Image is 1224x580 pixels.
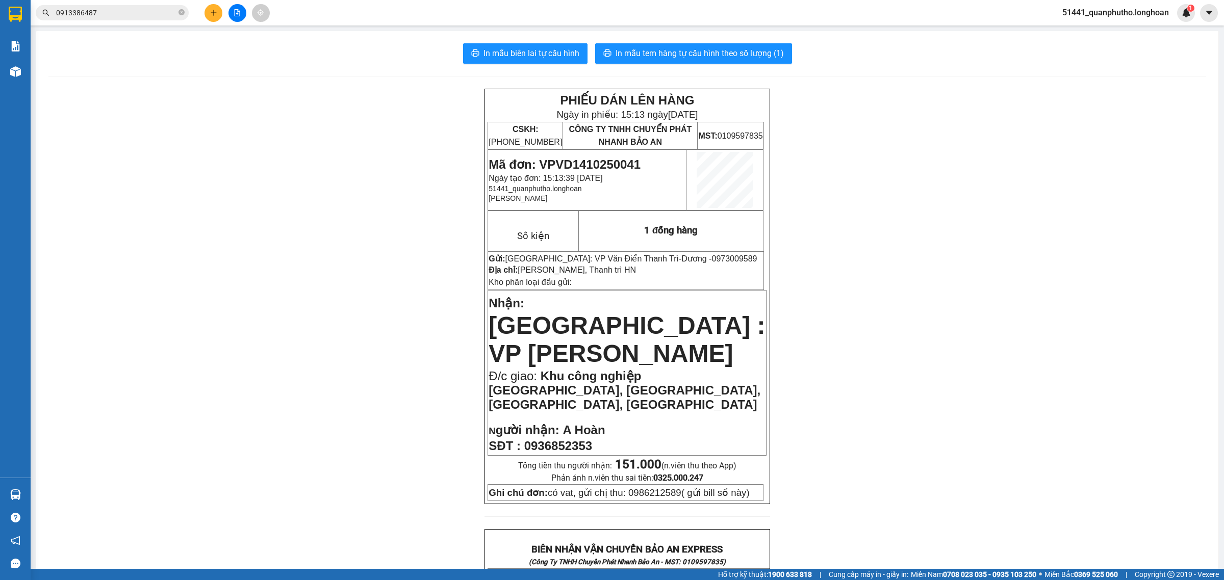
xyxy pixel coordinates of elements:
[529,558,726,566] strong: (Công Ty TNHH Chuyển Phát Nhanh Bảo An - MST: 0109597835)
[556,109,698,120] span: Ngày in phiếu: 15:13 ngày
[11,536,20,545] span: notification
[489,254,505,263] strong: Gửi:
[681,254,757,263] span: Dương -
[1189,5,1192,12] span: 1
[10,66,21,77] img: warehouse-icon
[1182,8,1191,17] img: icon-new-feature
[943,570,1036,578] strong: 0708 023 035 - 0935 103 250
[10,41,21,51] img: solution-icon
[489,157,641,171] span: Mã đơn: VPVD1410250041
[517,230,549,242] span: Số kiện
[489,296,524,310] span: Nhận:
[489,194,547,202] span: [PERSON_NAME]
[489,278,572,286] span: Kho phân loại đầu gửi:
[1039,572,1042,576] span: ⚪️
[252,4,270,22] button: aim
[1126,569,1127,580] span: |
[518,461,736,470] span: Tổng tiền thu người nhận:
[569,125,692,146] span: CÔNG TY TNHH CHUYỂN PHÁT NHANH BẢO AN
[513,125,539,134] strong: CSKH:
[234,9,241,16] span: file-add
[653,473,703,483] strong: 0325.000.247
[820,569,821,580] span: |
[489,439,521,453] strong: SĐT :
[551,473,703,483] span: Phản ánh n.viên thu sai tiền:
[489,174,602,182] span: Ngày tạo đơn: 15:13:39 [DATE]
[1187,5,1194,12] sup: 1
[1054,6,1177,19] span: 51441_quanphutho.longhoan
[615,461,736,470] span: (n.viên thu theo App)
[489,266,518,274] strong: Địa chỉ:
[489,184,581,193] span: 51441_quanphutho.longhoan
[911,569,1036,580] span: Miền Nam
[595,43,792,64] button: printerIn mẫu tem hàng tự cấu hình theo số lượng (1)
[489,312,765,367] span: [GEOGRAPHIC_DATA] : VP [PERSON_NAME]
[489,487,749,498] span: có vat, gửi chị thu: 0986212589( gửi bill số này)
[768,570,812,578] strong: 1900 633 818
[178,9,185,15] span: close-circle
[698,131,717,140] strong: MST:
[679,254,757,263] span: -
[489,369,760,411] span: Khu công nghiệp [GEOGRAPHIC_DATA], [GEOGRAPHIC_DATA], [GEOGRAPHIC_DATA], [GEOGRAPHIC_DATA]
[668,109,698,120] span: [DATE]
[489,369,540,383] span: Đ/c giao:
[471,49,479,59] span: printer
[1205,8,1214,17] span: caret-down
[1074,570,1118,578] strong: 0369 525 060
[489,125,562,146] span: [PHONE_NUMBER]
[1044,569,1118,580] span: Miền Bắc
[10,489,21,500] img: warehouse-icon
[210,9,217,16] span: plus
[505,254,679,263] span: [GEOGRAPHIC_DATA]: VP Văn Điển Thanh Trì
[205,4,222,22] button: plus
[560,93,694,107] strong: PHIẾU DÁN LÊN HÀNG
[489,487,548,498] strong: Ghi chú đơn:
[496,423,559,437] span: gười nhận:
[178,8,185,18] span: close-circle
[616,47,784,60] span: In mẫu tem hàng tự cấu hình theo số lượng (1)
[711,254,757,263] span: 0973009589
[228,4,246,22] button: file-add
[829,569,908,580] span: Cung cấp máy in - giấy in:
[9,7,22,22] img: logo-vxr
[563,423,605,437] span: A Hoàn
[257,9,264,16] span: aim
[483,47,579,60] span: In mẫu biên lai tự cấu hình
[489,426,559,436] strong: N
[11,513,20,522] span: question-circle
[1200,4,1218,22] button: caret-down
[42,9,49,16] span: search
[615,457,661,471] strong: 151.000
[644,225,698,236] span: 1 đống hàng
[463,43,588,64] button: printerIn mẫu biên lai tự cấu hình
[531,544,723,555] strong: BIÊN NHẬN VẬN CHUYỂN BẢO AN EXPRESS
[518,266,636,274] span: [PERSON_NAME], Thanh trì HN
[718,569,812,580] span: Hỗ trợ kỹ thuật:
[1167,571,1175,578] span: copyright
[56,7,176,18] input: Tìm tên, số ĐT hoặc mã đơn
[603,49,611,59] span: printer
[524,439,592,453] span: 0936852353
[698,131,762,140] span: 0109597835
[11,559,20,568] span: message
